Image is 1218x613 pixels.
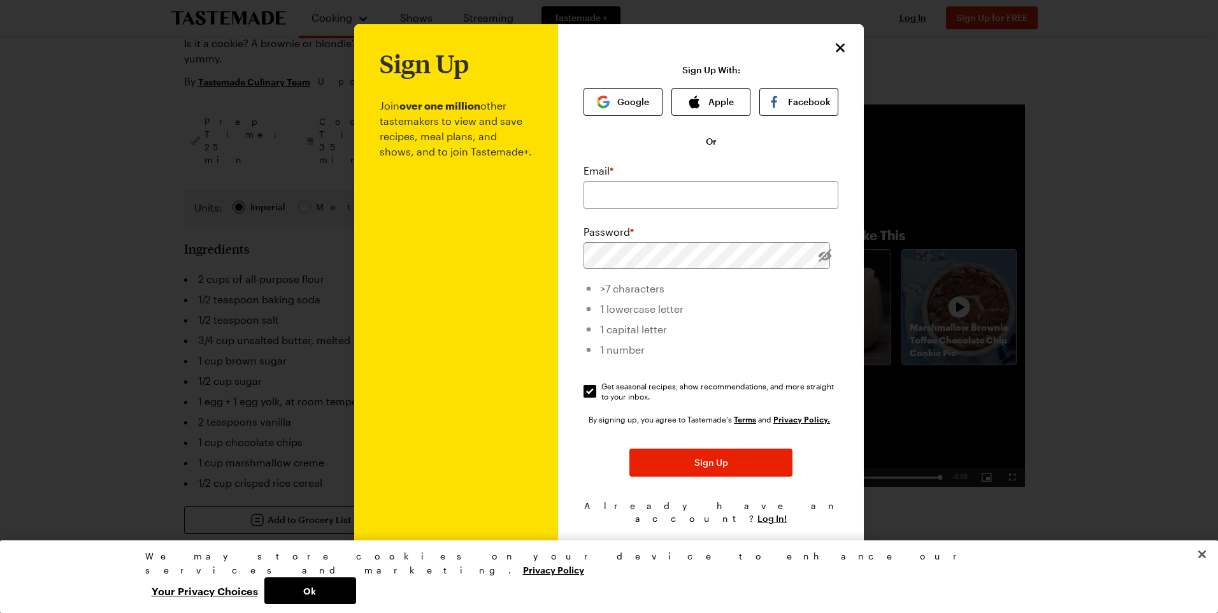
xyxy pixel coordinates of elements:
[832,40,849,56] button: Close
[671,88,750,116] button: Apple
[584,500,838,524] span: Already have an account?
[589,413,833,426] div: By signing up, you agree to Tastemade's and
[380,78,533,553] p: Join other tastemakers to view and save recipes, meal plans, and shows, and to join Tastemade+.
[399,99,480,112] b: over one million
[584,224,634,240] label: Password
[523,563,584,575] a: More information about your privacy, opens in a new tab
[145,577,264,604] button: Your Privacy Choices
[601,381,840,401] span: Get seasonal recipes, show recommendations, and more straight to your inbox.
[600,282,664,294] span: >7 characters
[600,343,645,356] span: 1 number
[145,549,1063,577] div: We may store cookies on your device to enhance our services and marketing.
[145,549,1063,604] div: Privacy
[600,303,684,315] span: 1 lowercase letter
[584,385,596,398] input: Get seasonal recipes, show recommendations, and more straight to your inbox.
[682,65,740,75] p: Sign Up With:
[600,323,667,335] span: 1 capital letter
[584,88,663,116] button: Google
[264,577,356,604] button: Ok
[757,512,787,525] button: Log In!
[759,88,838,116] button: Facebook
[773,414,830,424] a: Tastemade Privacy Policy
[706,135,717,148] span: Or
[584,163,613,178] label: Email
[1188,540,1216,568] button: Close
[734,414,756,424] a: Tastemade Terms of Service
[694,456,728,469] span: Sign Up
[629,449,792,477] button: Sign Up
[380,50,469,78] h1: Sign Up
